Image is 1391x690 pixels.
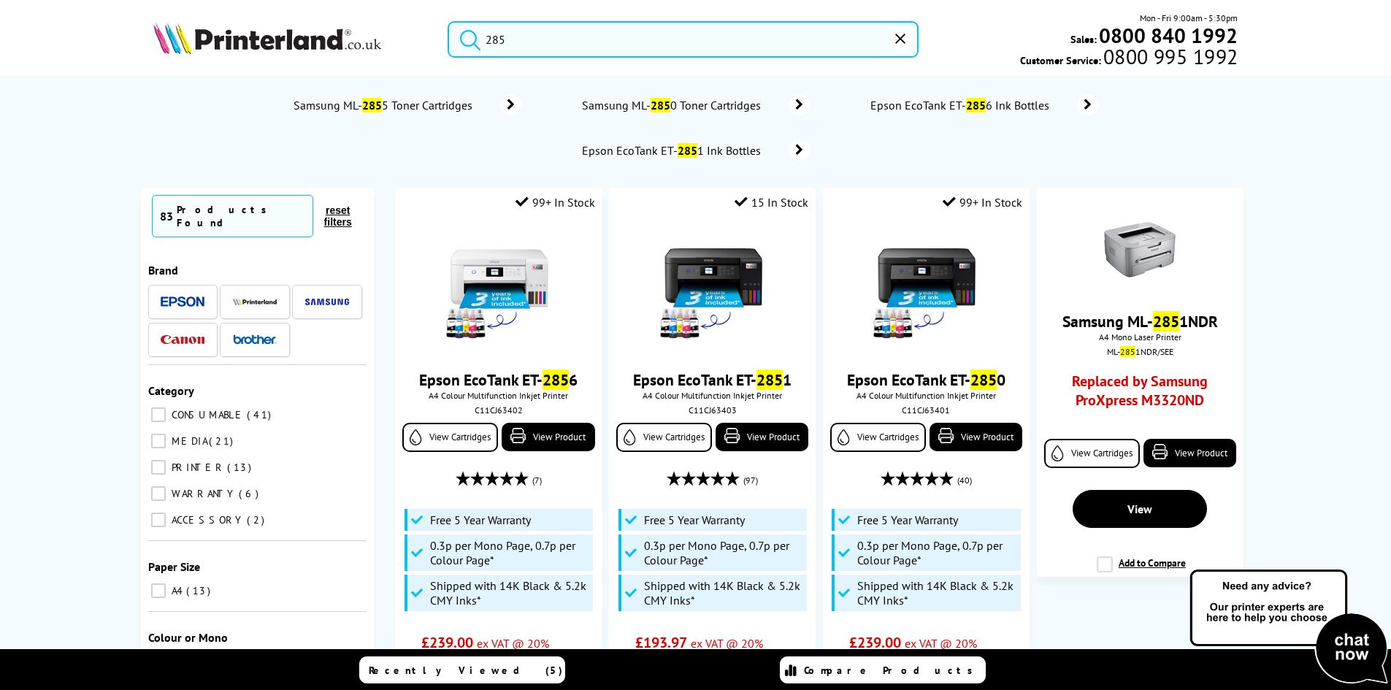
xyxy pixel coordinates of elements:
span: A4 [168,584,185,597]
a: Epson EcoTank ET-2851 Ink Bottles [580,140,811,161]
span: WARRANTY [168,487,237,500]
a: View Cartridges [830,423,926,452]
input: MEDIA 21 [151,434,166,448]
input: Search pro [448,21,919,58]
a: Replaced by Samsung ProXpress M3320ND [1063,372,1217,417]
img: epson-et-2850-ink-included-new-small.jpg [871,235,981,345]
img: epson-et-2856-ink-included-usp-small.jpg [444,235,553,345]
mark: 285 [756,369,783,390]
a: View Product [930,423,1022,451]
span: 0.3p per Mono Page, 0.7p per Colour Page* [430,538,589,567]
span: Shipped with 14K Black & 5.2k CMY Inks* [644,578,803,607]
span: Recently Viewed (5) [369,664,563,677]
span: Free 5 Year Warranty [430,513,531,527]
span: ex VAT @ 20% [477,636,549,651]
span: Epson EcoTank ET- 1 Ink Bottles [580,143,767,158]
a: Epson EcoTank ET-2856 Ink Bottles [869,95,1099,115]
span: A4 Colour Multifunction Inkjet Printer [830,390,1022,401]
span: PRINTER [168,461,226,474]
span: £239.00 [421,633,473,652]
span: ex VAT @ 20% [905,636,977,651]
img: epson-et-2850-ink-included-new-small.jpg [658,235,767,345]
mark: 285 [970,369,997,390]
a: View Cartridges [616,423,712,452]
span: (7) [532,467,542,494]
button: reset filters [313,204,363,229]
img: Open Live Chat window [1187,567,1391,687]
span: Shipped with 14K Black & 5.2k CMY Inks* [857,578,1016,607]
a: Samsung ML-2850 Toner Cartridges [580,95,811,115]
label: Add to Compare [1097,556,1186,584]
span: 2 [247,513,268,526]
span: ACCESSORY [168,513,245,526]
a: Epson EcoTank ET-2856 [419,369,578,390]
span: CONSUMABLE [168,408,245,421]
span: (40) [957,467,972,494]
div: Products Found [177,203,305,229]
span: A4 Mono Laser Printer [1044,331,1236,342]
span: Mon - Fri 9:00am - 5:30pm [1140,11,1238,25]
span: Shipped with 14K Black & 5.2k CMY Inks* [430,578,589,607]
span: Free 5 Year Warranty [644,513,745,527]
mark: 285 [651,98,670,112]
a: View Product [716,423,808,451]
span: A4 Colour Multifunction Inkjet Printer [402,390,594,401]
img: Brother [233,334,277,345]
span: ex VAT @ 20% [691,636,763,651]
mark: 285 [966,98,986,112]
a: View Product [502,423,594,451]
div: C11CJ63401 [834,405,1019,415]
a: Printerland Logo [153,22,430,57]
span: Free 5 Year Warranty [857,513,958,527]
span: Samsung ML- 5 Toner Cartridges [292,98,478,112]
span: 0.3p per Mono Page, 0.7p per Colour Page* [644,538,803,567]
a: View Cartridges [402,423,498,452]
span: Category [148,383,194,398]
div: 99+ In Stock [943,195,1022,210]
span: View [1127,502,1152,516]
div: 15 In Stock [735,195,808,210]
mark: 285 [678,143,697,158]
img: Printerland [233,298,277,305]
img: ml2850land.gif [1103,213,1176,286]
div: 99+ In Stock [516,195,595,210]
span: Paper Size [148,559,200,574]
input: ACCESSORY 2 [151,513,166,527]
a: Recently Viewed (5) [359,656,565,683]
a: Compare Products [780,656,986,683]
input: WARRANTY 6 [151,486,166,501]
img: Epson [161,296,204,307]
span: Sales: [1070,32,1097,46]
span: (97) [743,467,758,494]
img: Printerland Logo [153,22,381,54]
mark: 285 [543,369,569,390]
span: Samsung ML- 0 Toner Cartridges [580,98,767,112]
span: 0800 995 1992 [1101,50,1238,64]
a: Epson EcoTank ET-2851 [633,369,792,390]
span: Colour or Mono [148,630,228,645]
span: Customer Service: [1020,50,1238,67]
mark: 285 [362,98,382,112]
div: C11CJ63403 [620,405,805,415]
span: 13 [186,584,214,597]
span: £193.97 [635,633,687,652]
div: ML- 1NDR/SEE [1048,346,1233,357]
span: 6 [239,487,262,500]
mark: 285 [1153,311,1179,331]
span: 21 [209,434,237,448]
a: View Product [1143,439,1236,467]
span: 13 [227,461,255,474]
input: PRINTER 13 [151,460,166,475]
span: Epson EcoTank ET- 6 Ink Bottles [869,98,1055,112]
img: Samsung [305,299,349,305]
span: £239.00 [849,633,901,652]
span: Brand [148,263,178,277]
b: 0800 840 1992 [1099,22,1238,49]
span: 83 [160,209,173,223]
a: Samsung ML-2851NDR [1062,311,1218,331]
input: CONSUMABLE 41 [151,407,166,422]
img: Canon [161,335,204,345]
span: Compare Products [804,664,981,677]
a: Epson EcoTank ET-2850 [847,369,1005,390]
span: A4 Colour Multifunction Inkjet Printer [616,390,808,401]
